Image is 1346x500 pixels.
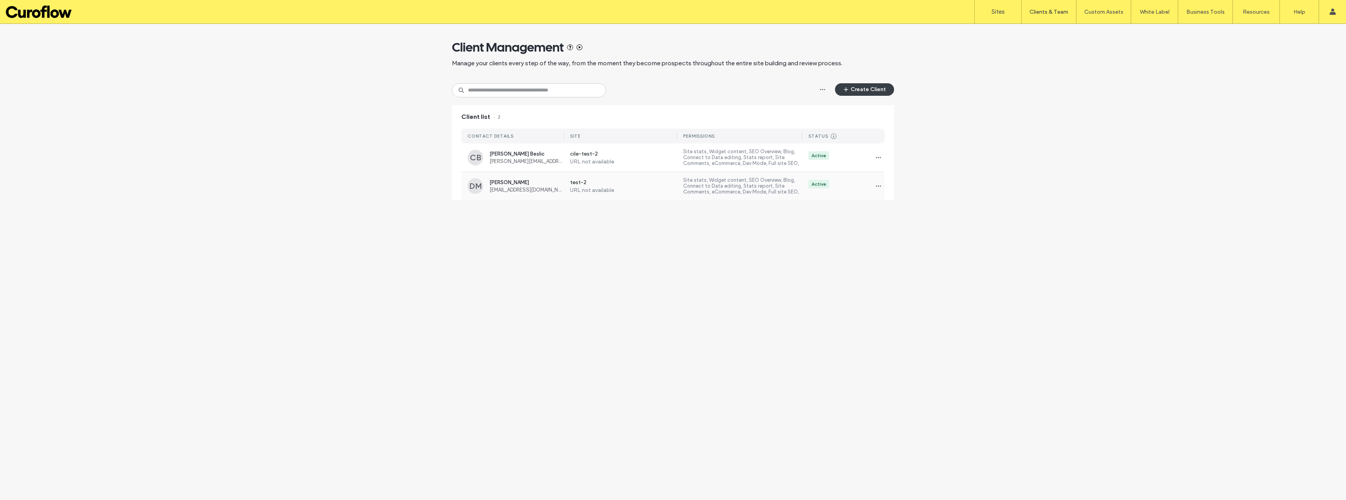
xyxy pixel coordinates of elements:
div: CONTACT DETAILS [468,133,514,139]
label: Sites [992,8,1005,15]
label: URL not available [570,187,677,194]
label: Business Tools [1186,9,1225,15]
div: PERMISSIONS [683,133,715,139]
div: SITE [570,133,581,139]
label: Resources [1243,9,1270,15]
div: DM [468,178,483,194]
span: Client list [461,113,490,121]
label: URL not available [570,158,677,165]
span: 2 [493,113,500,121]
div: Active [812,152,826,159]
span: Client Management [452,39,564,55]
span: [EMAIL_ADDRESS][DOMAIN_NAME] [489,187,564,193]
a: CB[PERSON_NAME] Beslic[PERSON_NAME][EMAIL_ADDRESS][DOMAIN_NAME]cile-test-2URL not availableSite s... [461,143,885,172]
label: Site stats, Widget content, SEO Overview, Blog, Connect to Data editing, Stats report, Site Comme... [683,177,802,195]
div: STATUS [808,133,828,139]
span: [PERSON_NAME][EMAIL_ADDRESS][DOMAIN_NAME] [489,158,564,164]
label: cile-test-2 [570,151,677,158]
span: Help [18,5,34,13]
label: Clients & Team [1029,9,1068,15]
label: Site stats, Widget content, SEO Overview, Blog, Connect to Data editing, Stats report, Site Comme... [683,149,802,167]
label: Custom Assets [1084,9,1123,15]
label: White Label [1140,9,1170,15]
span: Manage your clients every step of the way, from the moment they become prospects throughout the e... [452,59,842,68]
div: Active [812,181,826,188]
label: Help [1294,9,1305,15]
a: DM[PERSON_NAME][EMAIL_ADDRESS][DOMAIN_NAME]test-2URL not availableSite stats, Widget content, SEO... [461,172,885,200]
span: [PERSON_NAME] [489,179,564,185]
button: Create Client [835,83,894,96]
span: [PERSON_NAME] Beslic [489,151,564,157]
label: test-2 [570,179,677,187]
div: CB [468,150,483,165]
